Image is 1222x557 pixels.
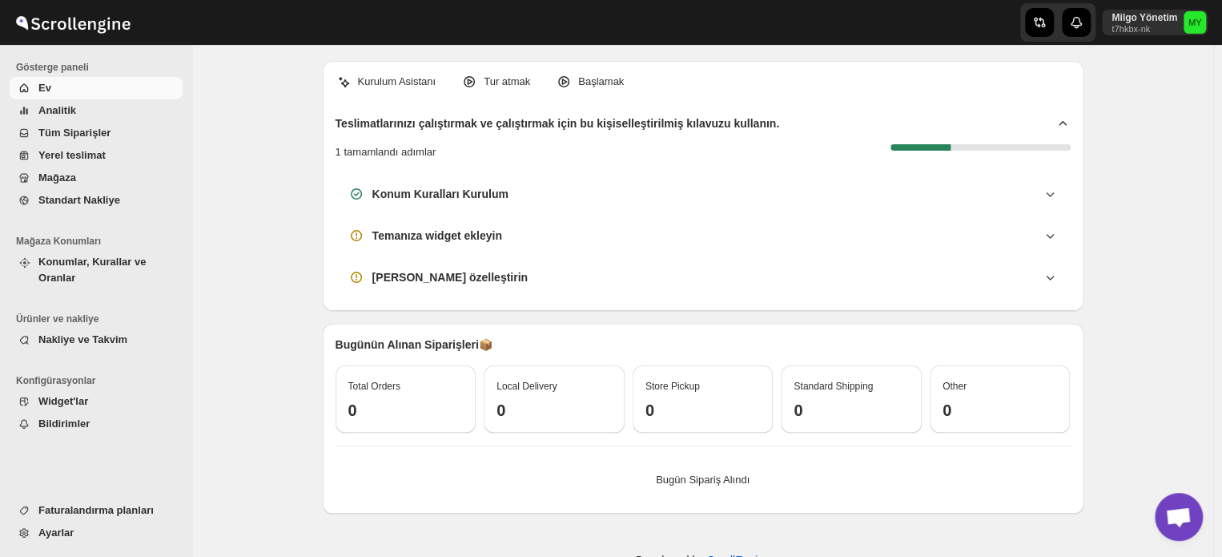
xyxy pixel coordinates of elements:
[943,381,967,392] span: Other
[943,401,1058,420] h3: 0
[348,472,1058,488] p: Bugün Sipariş Alındı
[10,390,183,413] button: Widget'lar
[38,104,76,116] span: Analitik
[372,269,528,285] h3: [PERSON_NAME] özelleştirin
[38,149,106,161] span: Yerel teslimat
[16,61,184,74] span: Gösterge paneli
[336,144,436,160] p: 1 tamamlandı adımlar
[645,381,700,392] span: Store Pickup
[348,401,464,420] h3: 0
[10,499,183,522] button: Faturalandırma planları
[1111,11,1177,24] p: Milgo Yönetim
[496,401,612,420] h3: 0
[16,235,184,248] span: Mağaza Konumları
[358,74,436,90] p: Kurulum Asistanı
[38,172,76,184] span: Mağaza
[10,99,183,122] button: Analitik
[794,401,909,420] h3: 0
[38,504,154,516] span: Faturalandırma planları
[794,381,873,392] span: Standard Shipping
[10,77,183,99] button: Ev
[1155,493,1203,541] div: Açık sohbet
[38,194,120,206] span: Standart Nakliye
[1102,10,1208,35] button: User menu
[38,333,127,345] span: Nakliye ve Takvim
[10,522,183,544] button: Ayarlar
[496,381,557,392] span: Local Delivery
[372,228,502,244] h3: Temanıza widget ekleyin
[1184,11,1206,34] span: Milgo Yönetim
[336,115,780,131] h2: Teslimatlarınızı çalıştırmak ve çalıştırmak için bu kişiselleştirilmiş kılavuzu kullanın.
[1188,18,1202,27] text: MY
[372,186,508,202] h3: Konum Kuralları Kurulum
[578,74,624,90] p: Başlamak
[1111,24,1177,34] p: t7hkbx-nk
[348,381,400,392] span: Total Orders
[16,313,184,325] span: Ürünler ve nakliye
[13,2,133,42] img: ScrollEngine
[10,122,183,144] button: Tüm Siparişler
[16,374,184,387] span: Konfigürasyonlar
[10,413,183,435] button: Bildirimler
[38,527,74,539] span: Ayarlar
[38,395,88,407] span: Widget'lar
[484,74,530,90] p: Tur atmak
[38,418,90,430] span: Bildirimler
[38,82,51,94] span: Ev
[38,127,111,139] span: Tüm Siparişler
[10,329,183,351] button: Nakliye ve Takvim
[10,251,183,289] button: Konumlar, Kurallar ve Oranlar
[38,256,146,284] span: Konumlar, Kurallar ve Oranlar
[645,401,761,420] h3: 0
[336,337,1071,353] p: Bugünün Alınan Siparişleri 📦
